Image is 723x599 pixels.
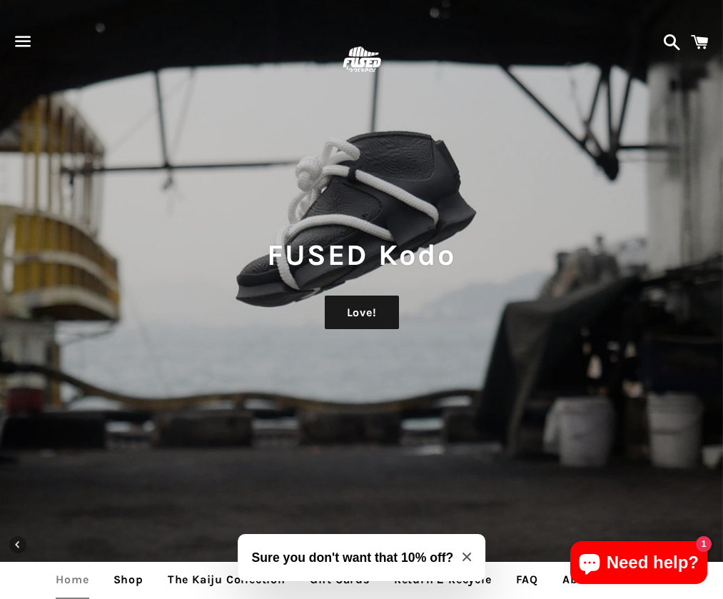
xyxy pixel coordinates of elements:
[14,234,709,276] h1: FUSED Kodo
[325,296,399,330] a: Love!
[566,541,712,588] inbox-online-store-chat: Shopify online store chat
[2,529,34,560] button: Previous slide
[338,37,385,84] img: FUSEDfootwear
[505,562,549,598] a: FAQ
[689,529,721,560] button: Next slide
[45,562,99,598] a: Home
[157,562,296,598] a: The Kaiju Collection
[552,562,608,598] a: About
[379,529,410,560] button: Pause slideshow
[103,562,154,598] a: Shop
